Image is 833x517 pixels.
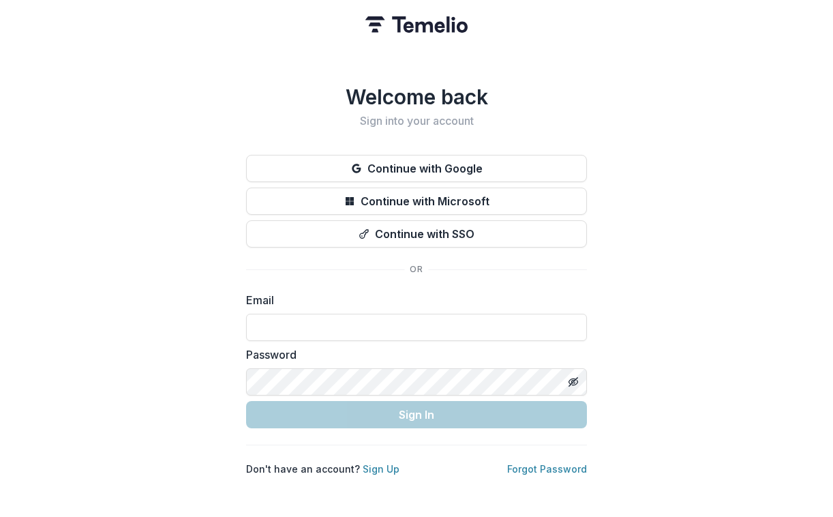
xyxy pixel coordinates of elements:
[562,371,584,393] button: Toggle password visibility
[246,292,579,308] label: Email
[363,463,399,475] a: Sign Up
[246,188,587,215] button: Continue with Microsoft
[246,85,587,109] h1: Welcome back
[507,463,587,475] a: Forgot Password
[365,16,468,33] img: Temelio
[246,115,587,128] h2: Sign into your account
[246,346,579,363] label: Password
[246,220,587,248] button: Continue with SSO
[246,155,587,182] button: Continue with Google
[246,462,399,476] p: Don't have an account?
[246,401,587,428] button: Sign In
